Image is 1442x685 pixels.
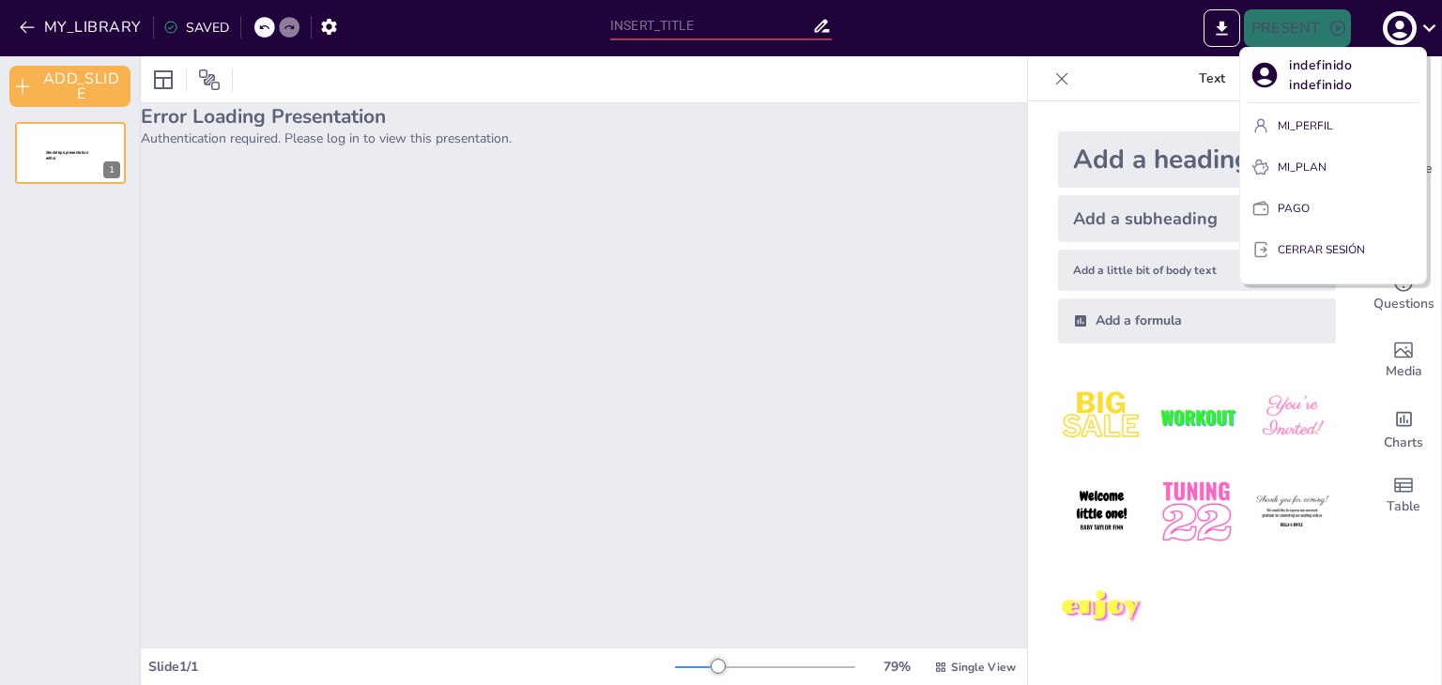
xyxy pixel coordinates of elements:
font: MI_PERFIL [1278,118,1333,133]
font: PAGO [1278,201,1310,216]
font: indefinido indefinido [1289,56,1357,94]
font: CERRAR SESIÓN [1278,242,1365,257]
button: MI_PLAN [1248,152,1419,182]
button: CERRAR SESIÓN [1248,235,1419,265]
button: MI_PERFIL [1248,111,1419,141]
font: MI_PLAN [1278,160,1327,175]
button: PAGO [1248,193,1419,223]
